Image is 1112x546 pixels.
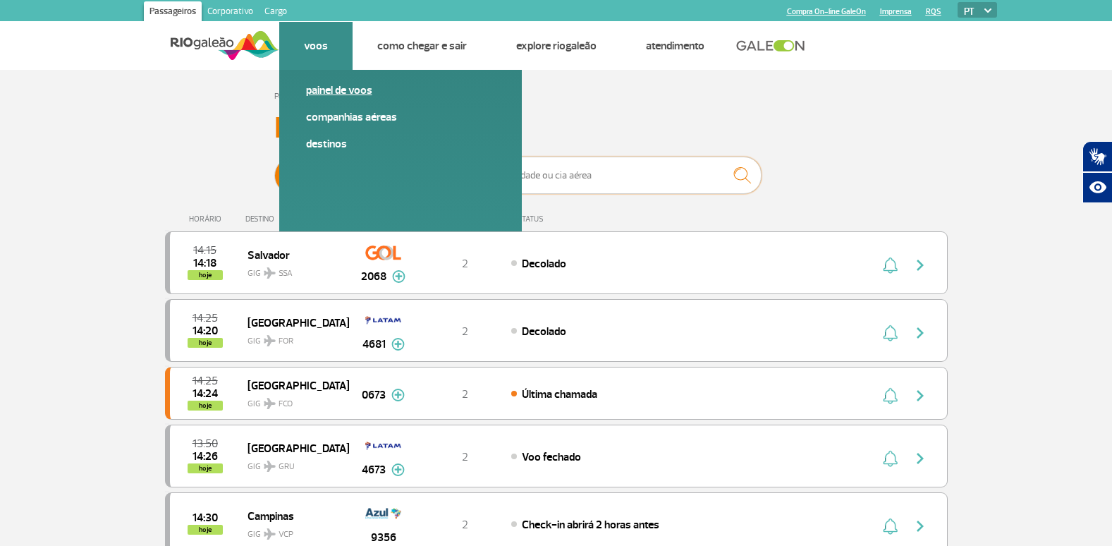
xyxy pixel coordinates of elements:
[1082,141,1112,172] button: Abrir tradutor de língua de sinais.
[248,245,338,264] span: Salvador
[306,109,495,125] a: Companhias Aéreas
[516,39,597,53] a: Explore RIOgaleão
[248,313,338,332] span: [GEOGRAPHIC_DATA]
[264,335,276,346] img: destiny_airplane.svg
[264,398,276,409] img: destiny_airplane.svg
[391,463,405,476] img: mais-info-painel-voo.svg
[912,324,929,341] img: seta-direita-painel-voo.svg
[391,389,405,401] img: mais-info-painel-voo.svg
[193,451,218,461] span: 2025-09-30 14:26:29
[1082,172,1112,203] button: Abrir recursos assistivos.
[883,387,898,404] img: sino-painel-voo.svg
[248,390,338,411] span: GIG
[279,461,295,473] span: GRU
[264,461,276,472] img: destiny_airplane.svg
[279,398,293,411] span: FCO
[522,324,566,339] span: Decolado
[248,260,338,280] span: GIG
[193,245,216,255] span: 2025-09-30 14:15:00
[926,7,941,16] a: RQS
[377,39,467,53] a: Como chegar e sair
[193,376,218,386] span: 2025-09-30 14:25:00
[202,1,259,24] a: Corporativo
[912,387,929,404] img: seta-direita-painel-voo.svg
[883,518,898,535] img: sino-painel-voo.svg
[392,270,405,283] img: mais-info-painel-voo.svg
[462,387,468,401] span: 2
[1082,141,1112,203] div: Plugin de acessibilidade da Hand Talk.
[522,518,659,532] span: Check-in abrirá 2 horas antes
[304,39,328,53] a: Voos
[787,7,866,16] a: Compra On-line GaleOn
[362,461,386,478] span: 4673
[912,450,929,467] img: seta-direita-painel-voo.svg
[883,257,898,274] img: sino-painel-voo.svg
[883,324,898,341] img: sino-painel-voo.svg
[188,525,223,535] span: hoje
[522,450,581,464] span: Voo fechado
[912,518,929,535] img: seta-direita-painel-voo.svg
[264,528,276,540] img: destiny_airplane.svg
[248,439,338,457] span: [GEOGRAPHIC_DATA]
[479,157,762,194] input: Voo, cidade ou cia aérea
[880,7,912,16] a: Imprensa
[462,518,468,532] span: 2
[883,450,898,467] img: sino-painel-voo.svg
[188,270,223,280] span: hoje
[371,529,396,546] span: 9356
[646,39,704,53] a: Atendimento
[274,91,318,102] a: Página Inicial
[279,267,293,280] span: SSA
[193,313,218,323] span: 2025-09-30 14:25:00
[264,267,276,279] img: destiny_airplane.svg
[188,338,223,348] span: hoje
[193,258,216,268] span: 2025-09-30 14:18:37
[169,214,246,224] div: HORÁRIO
[274,111,838,146] h3: Painel de Voos
[361,268,386,285] span: 2068
[188,463,223,473] span: hoje
[193,439,218,449] span: 2025-09-30 13:50:00
[193,326,218,336] span: 2025-09-30 14:20:14
[248,506,338,525] span: Campinas
[462,450,468,464] span: 2
[362,387,386,404] span: 0673
[248,327,338,348] span: GIG
[193,513,218,523] span: 2025-09-30 14:30:00
[248,376,338,394] span: [GEOGRAPHIC_DATA]
[245,214,348,224] div: DESTINO
[391,338,405,351] img: mais-info-painel-voo.svg
[259,1,293,24] a: Cargo
[912,257,929,274] img: seta-direita-painel-voo.svg
[279,335,293,348] span: FOR
[279,528,293,541] span: VCP
[248,521,338,541] span: GIG
[522,257,566,271] span: Decolado
[362,336,386,353] span: 4681
[193,389,218,399] span: 2025-09-30 14:24:12
[462,324,468,339] span: 2
[462,257,468,271] span: 2
[306,83,495,98] a: Painel de voos
[306,136,495,152] a: Destinos
[188,401,223,411] span: hoje
[522,387,597,401] span: Última chamada
[144,1,202,24] a: Passageiros
[511,214,625,224] div: STATUS
[248,453,338,473] span: GIG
